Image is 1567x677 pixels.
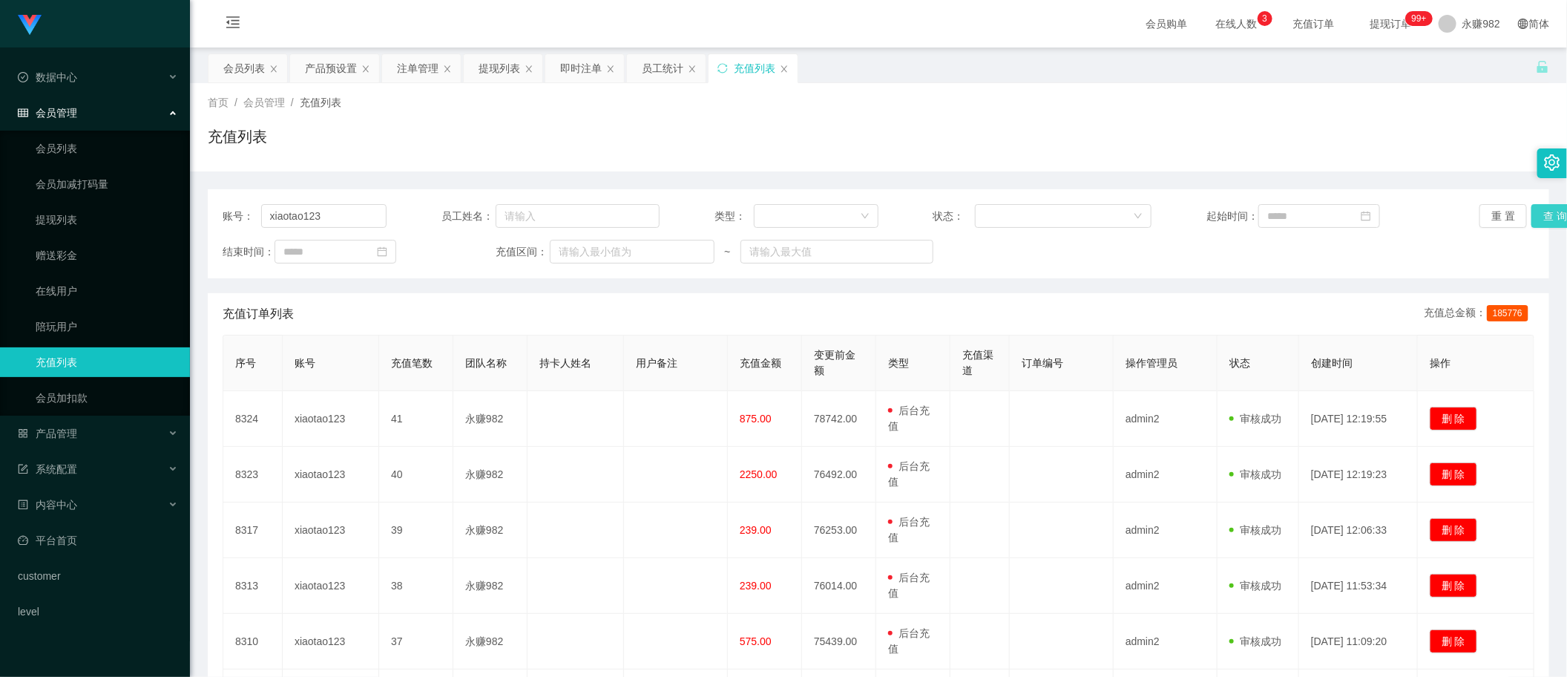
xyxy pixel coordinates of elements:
a: customer [18,561,178,591]
td: admin2 [1114,558,1218,614]
td: 永赚982 [453,447,528,503]
span: 状态 [1229,357,1250,369]
span: 持卡人姓名 [539,357,591,369]
span: 类型： [714,209,754,224]
td: 75439.00 [802,614,876,670]
span: 产品管理 [18,428,77,439]
div: 注单管理 [397,54,438,82]
span: 后台充值 [888,516,930,543]
i: 图标: menu-fold [208,1,258,48]
i: 图标: setting [1544,154,1560,171]
span: 首页 [208,97,229,108]
span: 后台充值 [888,627,930,655]
i: 图标: sync [717,63,728,73]
span: 结束时间： [223,244,275,260]
td: 40 [379,447,453,503]
span: 类型 [888,357,909,369]
span: 起始时间： [1206,209,1258,224]
span: 审核成功 [1229,468,1281,480]
i: 图标: down [1134,212,1143,222]
span: 订单编号 [1022,357,1063,369]
button: 删 除 [1430,574,1477,598]
td: 永赚982 [453,503,528,558]
span: 审核成功 [1229,580,1281,592]
i: 图标: close [606,65,615,73]
a: 在线用户 [36,276,178,306]
span: 后台充值 [888,572,930,599]
td: 39 [379,503,453,558]
i: 图标: form [18,464,28,474]
span: 会员管理 [18,107,77,119]
p: 3 [1262,11,1267,26]
a: 会员加扣款 [36,383,178,413]
span: 系统配置 [18,463,77,475]
span: 充值区间： [496,244,550,260]
input: 请输入最小值为 [550,240,714,264]
i: 图标: close [780,65,789,73]
span: 239.00 [740,580,772,592]
i: 图标: calendar [1361,211,1371,221]
input: 请输入 [261,204,387,228]
span: 充值金额 [740,357,781,369]
span: 变更前金额 [814,349,855,376]
span: 239.00 [740,524,772,536]
td: 76492.00 [802,447,876,503]
td: 8317 [223,503,283,558]
button: 删 除 [1430,462,1477,486]
span: 875.00 [740,413,772,425]
div: 会员列表 [223,54,265,82]
span: 内容中心 [18,499,77,511]
td: [DATE] 12:19:23 [1299,447,1418,503]
i: 图标: check-circle-o [18,72,28,82]
div: 员工统计 [642,54,683,82]
button: 删 除 [1430,407,1477,431]
span: 操作 [1430,357,1451,369]
span: 审核成功 [1229,524,1281,536]
button: 删 除 [1430,629,1477,653]
td: xiaotao123 [283,558,379,614]
i: 图标: calendar [377,246,387,257]
span: / [234,97,237,108]
span: 数据中心 [18,71,77,83]
span: 2250.00 [740,468,778,480]
a: level [18,597,178,627]
i: 图标: unlock [1536,60,1549,73]
span: 会员管理 [243,97,285,108]
td: 37 [379,614,453,670]
span: 后台充值 [888,405,930,432]
a: 图标: dashboard平台首页 [18,526,178,555]
span: 充值列表 [300,97,341,108]
button: 重 置 [1479,204,1527,228]
td: 永赚982 [453,558,528,614]
button: 删 除 [1430,518,1477,542]
span: 账号 [295,357,315,369]
td: [DATE] 11:09:20 [1299,614,1418,670]
td: admin2 [1114,391,1218,447]
img: logo.9652507e.png [18,15,42,36]
a: 赠送彩金 [36,241,178,270]
div: 充值列表 [734,54,775,82]
span: 创建时间 [1311,357,1353,369]
span: 185776 [1487,305,1528,321]
span: 账号： [223,209,261,224]
span: 充值订单列表 [223,305,294,323]
td: xiaotao123 [283,503,379,558]
span: ~ [714,244,740,260]
td: 8313 [223,558,283,614]
i: 图标: close [688,65,697,73]
td: xiaotao123 [283,447,379,503]
td: 76014.00 [802,558,876,614]
sup: 256 [1405,11,1432,26]
span: 后台充值 [888,460,930,488]
td: [DATE] 12:19:55 [1299,391,1418,447]
td: admin2 [1114,614,1218,670]
i: 图标: profile [18,500,28,510]
td: admin2 [1114,447,1218,503]
sup: 3 [1258,11,1272,26]
span: 提现订单 [1363,19,1419,29]
div: 提现列表 [479,54,520,82]
i: 图标: appstore-o [18,428,28,439]
td: [DATE] 12:06:33 [1299,503,1418,558]
td: xiaotao123 [283,614,379,670]
div: 充值总金额： [1425,305,1534,323]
